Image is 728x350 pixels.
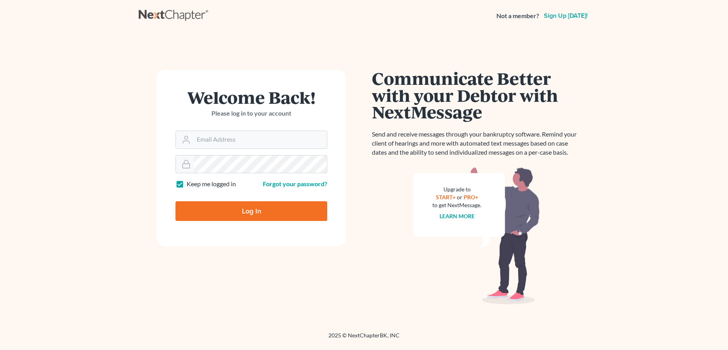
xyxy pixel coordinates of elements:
p: Please log in to your account [175,109,327,118]
input: Email Address [194,131,327,148]
div: 2025 © NextChapterBK, INC [139,331,589,346]
a: Forgot your password? [263,180,327,187]
div: to get NextMessage. [432,201,481,209]
input: Log In [175,201,327,221]
span: or [457,194,462,200]
p: Send and receive messages through your bankruptcy software. Remind your client of hearings and mo... [372,130,581,157]
a: Sign up [DATE]! [542,13,589,19]
img: nextmessage_bg-59042aed3d76b12b5cd301f8e5b87938c9018125f34e5fa2b7a6b67550977c72.svg [413,167,540,305]
label: Keep me logged in [187,180,236,189]
a: PRO+ [464,194,478,200]
h1: Welcome Back! [175,89,327,106]
div: Upgrade to [432,185,481,193]
strong: Not a member? [496,11,539,21]
a: Learn more [439,213,475,219]
a: START+ [436,194,456,200]
h1: Communicate Better with your Debtor with NextMessage [372,70,581,120]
